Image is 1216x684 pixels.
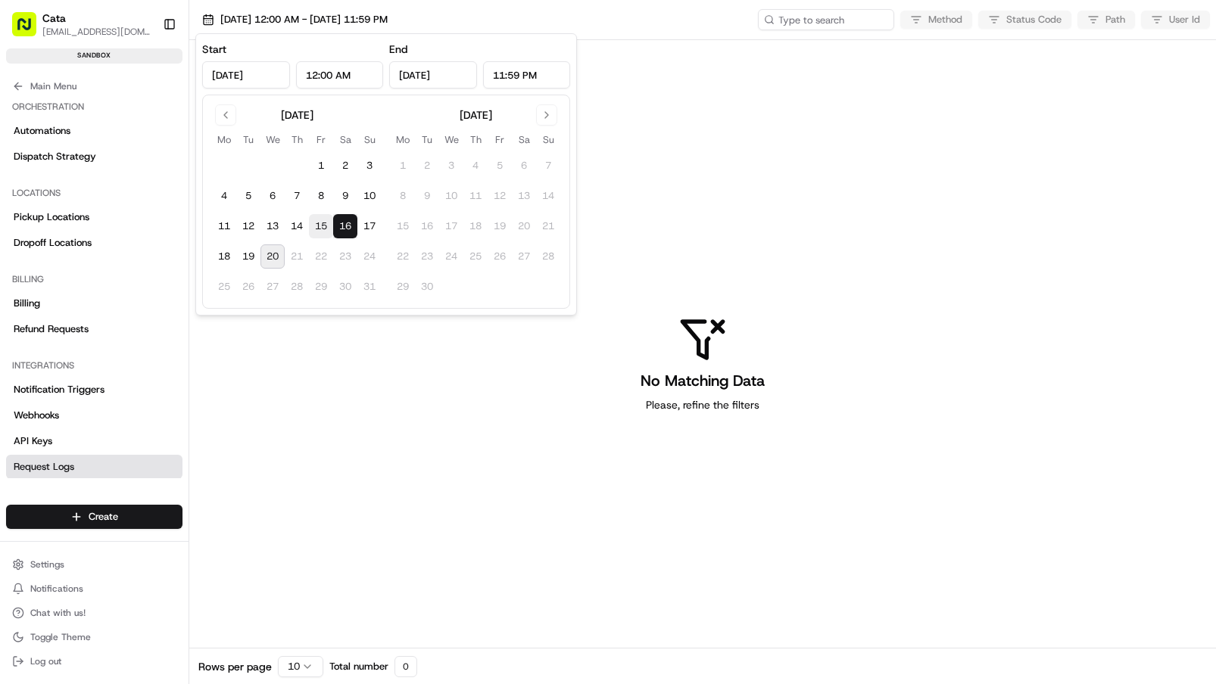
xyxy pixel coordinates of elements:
button: 17 [357,214,382,238]
a: API Keys [6,429,182,453]
div: Start new chat [68,145,248,160]
button: 4 [212,184,236,208]
button: 12 [236,214,260,238]
span: Refund Requests [14,322,89,336]
th: Wednesday [260,132,285,148]
span: [DATE] [134,235,165,247]
button: Go to next month [536,104,557,126]
span: Create [89,510,118,524]
button: [DATE] 12:00 AM - [DATE] 11:59 PM [195,9,394,30]
div: 0 [394,656,417,677]
a: Dropoff Locations [6,231,182,255]
button: 3 [357,154,382,178]
a: 💻API Documentation [122,332,249,359]
span: • [126,235,131,247]
th: Friday [309,132,333,148]
th: Sunday [536,132,560,148]
button: Create [6,505,182,529]
img: Asif Zaman Khan [15,220,39,244]
button: Go to previous month [215,104,236,126]
th: Wednesday [439,132,463,148]
a: Refund Requests [6,317,182,341]
input: Time [296,61,384,89]
p: Welcome 👋 [15,61,276,85]
button: 2 [333,154,357,178]
button: [EMAIL_ADDRESS][DOMAIN_NAME] [42,26,151,38]
th: Saturday [333,132,357,148]
button: Toggle Theme [6,626,182,648]
div: Orchestration [6,95,182,119]
button: See all [235,194,276,212]
th: Thursday [463,132,488,148]
button: 14 [285,214,309,238]
span: API Keys [14,434,52,448]
input: Type to search [758,9,894,30]
img: 1736555255976-a54dd68f-1ca7-489b-9aae-adbdc363a1c4 [30,235,42,247]
div: Billing [6,267,182,291]
button: Cata[EMAIL_ADDRESS][DOMAIN_NAME] [6,6,157,42]
span: Notification Triggers [14,383,104,396]
button: Notifications [6,578,182,599]
span: Pylon [151,375,183,387]
div: 📗 [15,340,27,352]
span: [PERSON_NAME] [47,235,123,247]
span: Request Logs [14,460,74,474]
input: Date [202,61,290,89]
th: Saturday [512,132,536,148]
button: 13 [260,214,285,238]
span: Total number [329,660,388,673]
button: Chat with us! [6,602,182,623]
span: Dropoff Locations [14,236,92,250]
button: 16 [333,214,357,238]
img: 4281594248423_2fcf9dad9f2a874258b8_72.png [32,145,59,172]
div: sandbox [6,48,182,64]
span: • [126,275,131,288]
button: 10 [357,184,382,208]
span: Billing [14,297,40,310]
a: Request Logs [6,455,182,479]
img: 1736555255976-a54dd68f-1ca7-489b-9aae-adbdc363a1c4 [15,145,42,172]
button: Settings [6,554,182,575]
div: [DATE] [281,107,313,123]
label: Start [202,42,226,56]
button: 19 [236,244,260,269]
span: [PERSON_NAME] [47,275,123,288]
div: Integrations [6,353,182,378]
th: Monday [391,132,415,148]
h3: No Matching Data [641,370,765,391]
span: API Documentation [143,338,243,353]
button: 18 [212,244,236,269]
a: Billing [6,291,182,316]
a: Powered byPylon [107,375,183,387]
button: Cata [42,11,66,26]
button: 5 [236,184,260,208]
button: 7 [285,184,309,208]
span: Webhooks [14,409,59,422]
button: 20 [260,244,285,269]
button: 6 [260,184,285,208]
span: Knowledge Base [30,338,116,353]
button: Log out [6,651,182,672]
img: 1736555255976-a54dd68f-1ca7-489b-9aae-adbdc363a1c4 [30,276,42,288]
a: Notification Triggers [6,378,182,402]
span: Rows per page [198,659,272,674]
div: 💻 [128,340,140,352]
span: Settings [30,558,64,571]
span: Pickup Locations [14,210,89,224]
input: Date [389,61,477,89]
th: Sunday [357,132,382,148]
span: Log out [30,655,61,667]
button: 15 [309,214,333,238]
span: Please, refine the filters [646,397,759,412]
div: [DATE] [460,107,492,123]
button: 1 [309,154,333,178]
button: Main Menu [6,76,182,97]
a: 📗Knowledge Base [9,332,122,359]
span: Toggle Theme [30,631,91,643]
a: Pickup Locations [6,205,182,229]
label: End [389,42,407,56]
th: Monday [212,132,236,148]
th: Thursday [285,132,309,148]
button: 9 [333,184,357,208]
th: Friday [488,132,512,148]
